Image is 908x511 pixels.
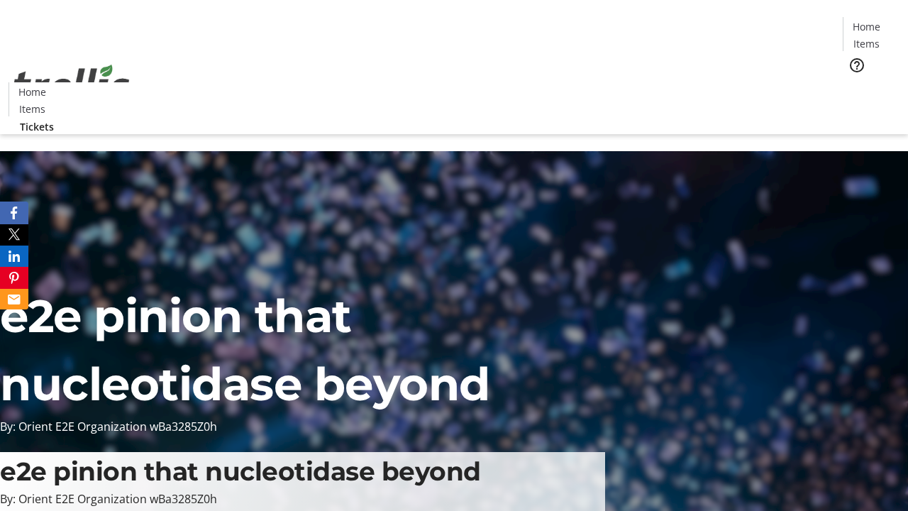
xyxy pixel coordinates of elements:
a: Items [843,36,889,51]
span: Items [19,101,45,116]
a: Tickets [843,82,899,97]
span: Home [853,19,880,34]
button: Help [843,51,871,79]
img: Orient E2E Organization wBa3285Z0h's Logo [9,49,135,120]
span: Home [18,84,46,99]
span: Tickets [20,119,54,134]
a: Home [843,19,889,34]
a: Tickets [9,119,65,134]
span: Items [853,36,880,51]
span: Tickets [854,82,888,97]
a: Home [9,84,55,99]
a: Items [9,101,55,116]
